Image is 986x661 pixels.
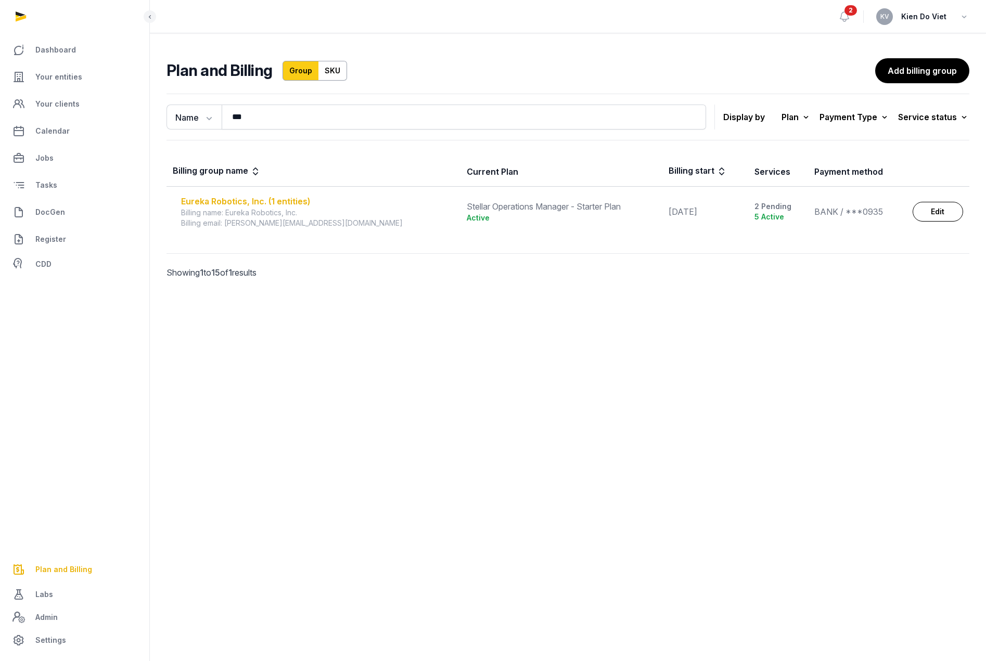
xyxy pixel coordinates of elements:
[467,213,656,223] div: Active
[167,61,272,81] h2: Plan and Billing
[35,611,58,624] span: Admin
[211,267,220,278] span: 15
[167,105,222,129] button: Name
[35,71,82,83] span: Your entities
[181,218,454,228] div: Billing email: [PERSON_NAME][EMAIL_ADDRESS][DOMAIN_NAME]
[200,267,203,278] span: 1
[8,200,141,225] a: DocGen
[8,607,141,628] a: Admin
[876,8,893,25] button: KV
[8,227,141,252] a: Register
[8,64,141,89] a: Your entities
[8,92,141,116] a: Your clients
[35,206,65,218] span: DocGen
[228,267,232,278] span: 1
[754,212,802,222] div: 5 Active
[35,634,66,646] span: Settings
[181,195,454,208] div: Eureka Robotics, Inc. (1 entities)
[880,14,889,20] span: KV
[814,165,883,178] div: Payment method
[181,208,454,218] div: Billing name: Eureka Robotics, Inc.
[35,44,76,56] span: Dashboard
[35,179,57,191] span: Tasks
[8,254,141,275] a: CDD
[35,588,53,601] span: Labs
[669,164,727,179] div: Billing start
[754,165,790,178] div: Services
[283,61,319,81] a: Group
[8,582,141,607] a: Labs
[662,187,748,237] td: [DATE]
[844,5,857,16] span: 2
[913,202,963,222] a: Edit
[901,10,946,23] span: Kien Do Viet
[723,109,765,125] p: Display by
[467,165,518,178] div: Current Plan
[167,254,355,291] p: Showing to of results
[782,110,811,124] div: Plan
[8,557,141,582] a: Plan and Billing
[8,146,141,171] a: Jobs
[754,201,802,212] div: 2 Pending
[35,233,66,245] span: Register
[819,110,890,124] div: Payment Type
[318,61,347,81] a: SKU
[8,37,141,62] a: Dashboard
[898,110,969,124] div: Service status
[8,173,141,198] a: Tasks
[35,258,52,270] span: CDD
[875,58,969,83] a: Add billing group
[35,125,70,137] span: Calendar
[35,98,80,110] span: Your clients
[173,164,261,179] div: Billing group name
[8,628,141,653] a: Settings
[35,563,92,576] span: Plan and Billing
[8,119,141,144] a: Calendar
[35,152,54,164] span: Jobs
[467,200,656,213] div: Stellar Operations Manager - Starter Plan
